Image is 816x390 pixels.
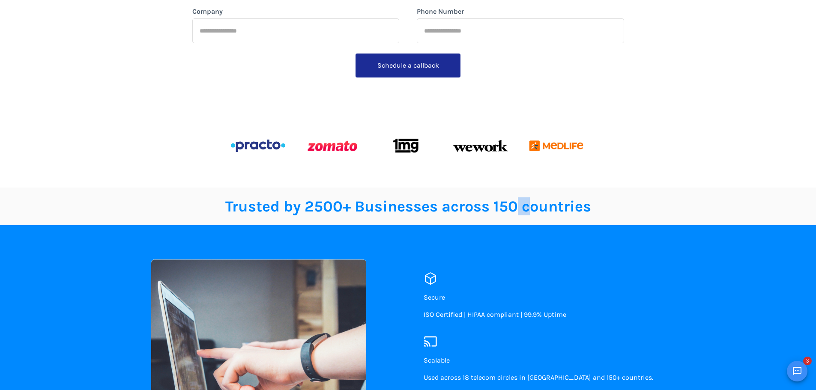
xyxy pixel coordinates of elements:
span: Used across 18 telecom circles in [GEOGRAPHIC_DATA] and 150+ countries. [424,373,653,381]
button: Schedule a callback [356,54,460,77]
span: Trusted by 2500+ Businesses across 150 countries [225,197,591,215]
button: Open chat [787,361,807,381]
span: ISO Certified | HIPAA compliant | 99.9% Uptime [424,310,566,319]
span: Secure [424,293,445,301]
span: 3 [803,357,812,365]
label: Phone Number [417,6,464,17]
label: Company [192,6,223,17]
span: Scalable [424,356,450,364]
